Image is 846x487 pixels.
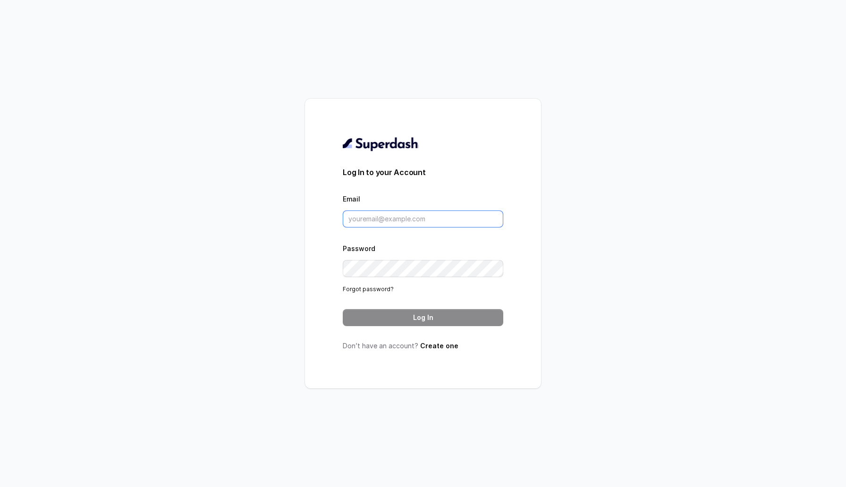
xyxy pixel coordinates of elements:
[343,309,503,326] button: Log In
[343,167,503,178] h3: Log In to your Account
[343,341,503,351] p: Don’t have an account?
[343,244,375,252] label: Password
[343,195,360,203] label: Email
[343,210,503,227] input: youremail@example.com
[343,285,394,293] a: Forgot password?
[343,136,419,151] img: light.svg
[420,342,458,350] a: Create one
